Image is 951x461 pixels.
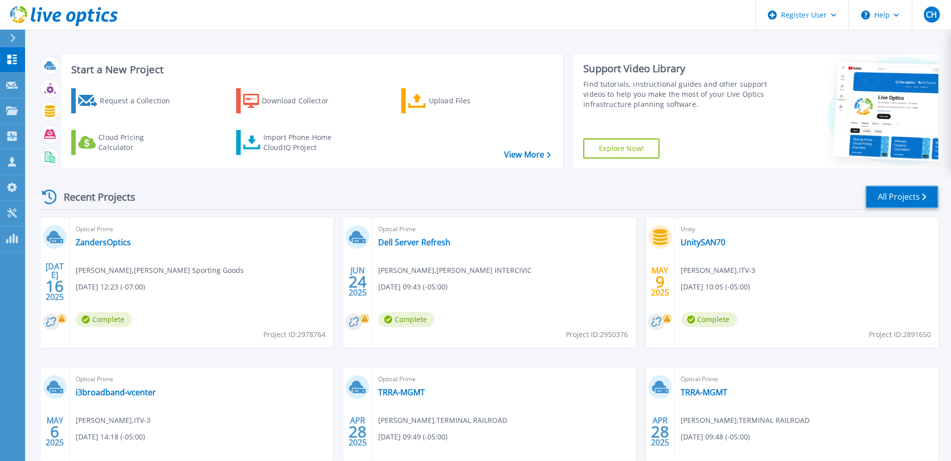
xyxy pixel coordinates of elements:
[263,329,326,340] span: Project ID: 2978764
[429,91,509,111] div: Upload Files
[651,263,670,300] div: MAY 2025
[378,265,532,276] span: [PERSON_NAME] , [PERSON_NAME] INTERCIVIC
[656,277,665,286] span: 9
[681,281,750,292] span: [DATE] 10:05 (-05:00)
[681,374,932,385] span: Optical Prime
[378,281,447,292] span: [DATE] 09:43 (-05:00)
[263,132,342,152] div: Import Phone Home CloudIQ Project
[236,88,348,113] a: Download Collector
[76,374,327,385] span: Optical Prime
[76,312,132,327] span: Complete
[566,329,628,340] span: Project ID: 2950376
[926,11,937,19] span: CH
[349,427,367,436] span: 28
[71,64,551,75] h3: Start a New Project
[681,265,756,276] span: [PERSON_NAME] , ITV-3
[45,413,64,450] div: MAY 2025
[76,431,145,442] span: [DATE] 14:18 (-05:00)
[681,237,726,247] a: UnitySAN70
[651,413,670,450] div: APR 2025
[378,387,425,397] a: TRRA-MGMT
[46,282,64,290] span: 16
[681,431,750,442] span: [DATE] 09:48 (-05:00)
[869,329,931,340] span: Project ID: 2891650
[651,427,669,436] span: 28
[71,130,183,155] a: Cloud Pricing Calculator
[71,88,183,113] a: Request a Collection
[583,62,769,75] div: Support Video Library
[349,277,367,286] span: 24
[681,415,810,426] span: [PERSON_NAME] , TERMINAL RAILROAD
[504,150,551,160] a: View More
[378,237,450,247] a: Dell Server Refresh
[348,413,367,450] div: APR 2025
[76,237,131,247] a: ZandersOptics
[378,312,434,327] span: Complete
[378,415,507,426] span: [PERSON_NAME] , TERMINAL RAILROAD
[681,312,737,327] span: Complete
[681,224,932,235] span: Unity
[378,431,447,442] span: [DATE] 09:49 (-05:00)
[76,387,156,397] a: i3broadband-vcenter
[583,138,660,159] a: Explore Now!
[45,263,64,300] div: [DATE] 2025
[866,186,938,208] a: All Projects
[401,88,513,113] a: Upload Files
[262,91,342,111] div: Download Collector
[583,79,769,109] div: Find tutorials, instructional guides and other support videos to help you make the most of your L...
[39,185,149,209] div: Recent Projects
[100,91,180,111] div: Request a Collection
[98,132,179,152] div: Cloud Pricing Calculator
[76,281,145,292] span: [DATE] 12:23 (-07:00)
[76,265,244,276] span: [PERSON_NAME] , [PERSON_NAME] Sporting Goods
[76,224,327,235] span: Optical Prime
[681,387,728,397] a: TRRA-MGMT
[348,263,367,300] div: JUN 2025
[50,427,59,436] span: 6
[76,415,150,426] span: [PERSON_NAME] , ITV-3
[378,224,629,235] span: Optical Prime
[378,374,629,385] span: Optical Prime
